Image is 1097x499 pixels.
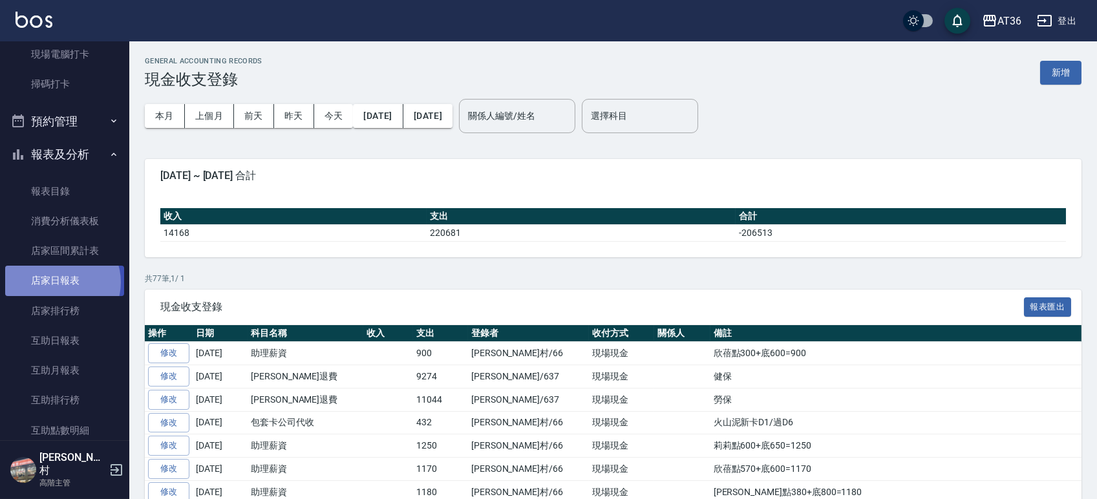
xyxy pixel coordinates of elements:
td: [DATE] [193,388,248,411]
th: 收入 [160,208,427,225]
button: 新增 [1040,61,1081,85]
td: 9274 [413,365,468,388]
td: 220681 [427,224,736,241]
th: 支出 [427,208,736,225]
div: AT36 [997,13,1021,29]
td: 助理薪資 [248,458,363,481]
a: 修改 [148,459,189,479]
span: 現金收支登錄 [160,301,1024,313]
td: [PERSON_NAME]村/66 [468,434,589,458]
td: 現場現金 [589,411,654,434]
button: 前天 [234,104,274,128]
td: 欣蓓點300+底600=900 [710,342,1081,365]
td: [DATE] [193,458,248,481]
button: 登出 [1032,9,1081,33]
th: 收入 [363,325,413,342]
th: 科目名稱 [248,325,363,342]
td: 火山泥新卡D1/過D6 [710,411,1081,434]
button: [DATE] [353,104,403,128]
button: AT36 [977,8,1027,34]
button: 預約管理 [5,105,124,138]
a: 店家排行榜 [5,296,124,326]
td: 健保 [710,365,1081,388]
p: 高階主管 [39,477,105,489]
td: -206513 [736,224,1066,241]
a: 新增 [1040,66,1081,78]
button: save [944,8,970,34]
a: 消費分析儀表板 [5,206,124,236]
th: 日期 [193,325,248,342]
td: [DATE] [193,365,248,388]
button: 今天 [314,104,354,128]
td: [PERSON_NAME]村/66 [468,411,589,434]
td: 900 [413,342,468,365]
td: [PERSON_NAME]退費 [248,388,363,411]
td: 14168 [160,224,427,241]
th: 備註 [710,325,1081,342]
a: 修改 [148,413,189,433]
button: 報表及分析 [5,138,124,171]
th: 操作 [145,325,193,342]
h2: GENERAL ACCOUNTING RECORDS [145,57,262,65]
td: [PERSON_NAME]退費 [248,365,363,388]
td: [DATE] [193,342,248,365]
td: [PERSON_NAME]/637 [468,365,589,388]
th: 登錄者 [468,325,589,342]
a: 互助點數明細 [5,416,124,445]
button: 本月 [145,104,185,128]
button: 上個月 [185,104,234,128]
th: 支出 [413,325,468,342]
a: 修改 [148,343,189,363]
td: 現場現金 [589,458,654,481]
td: 現場現金 [589,388,654,411]
a: 互助月報表 [5,356,124,385]
td: 1250 [413,434,468,458]
a: 修改 [148,366,189,387]
a: 掃碼打卡 [5,69,124,99]
td: 現場現金 [589,434,654,458]
button: [DATE] [403,104,453,128]
td: 11044 [413,388,468,411]
td: 現場現金 [589,365,654,388]
td: [PERSON_NAME]村/66 [468,458,589,481]
img: Person [10,457,36,483]
a: 店家日報表 [5,266,124,295]
td: 助理薪資 [248,434,363,458]
button: 昨天 [274,104,314,128]
td: 1170 [413,458,468,481]
button: 報表匯出 [1024,297,1072,317]
span: [DATE] ~ [DATE] 合計 [160,169,1066,182]
td: [DATE] [193,411,248,434]
th: 關係人 [654,325,710,342]
td: 包套卡公司代收 [248,411,363,434]
a: 修改 [148,436,189,456]
td: [PERSON_NAME]/637 [468,388,589,411]
h5: [PERSON_NAME]村 [39,451,105,477]
a: 店家區間累計表 [5,236,124,266]
td: 助理薪資 [248,342,363,365]
h3: 現金收支登錄 [145,70,262,89]
th: 收付方式 [589,325,654,342]
td: 勞保 [710,388,1081,411]
td: 莉莉點600+底650=1250 [710,434,1081,458]
a: 報表目錄 [5,176,124,206]
td: [PERSON_NAME]村/66 [468,342,589,365]
p: 共 77 筆, 1 / 1 [145,273,1081,284]
td: 現場現金 [589,342,654,365]
td: 欣蓓點570+底600=1170 [710,458,1081,481]
a: 報表匯出 [1024,300,1072,312]
td: [DATE] [193,434,248,458]
a: 修改 [148,390,189,410]
img: Logo [16,12,52,28]
th: 合計 [736,208,1066,225]
a: 互助日報表 [5,326,124,356]
a: 現場電腦打卡 [5,39,124,69]
td: 432 [413,411,468,434]
a: 互助排行榜 [5,385,124,415]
